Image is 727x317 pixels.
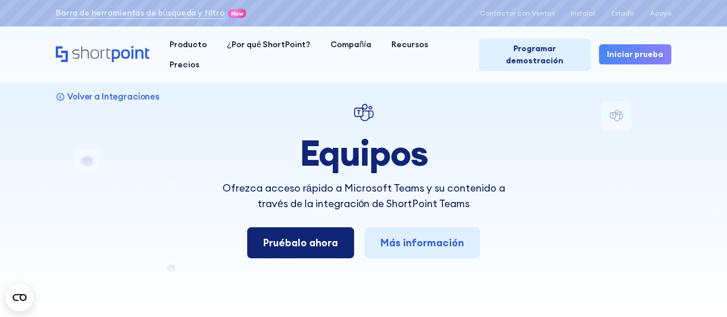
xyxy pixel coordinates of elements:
font: Volver a Integraciones [67,91,160,102]
a: Producto [159,35,217,55]
font: Precios [170,59,199,70]
font: Programar demostración [506,43,563,66]
button: Open CMP widget [6,284,33,311]
a: Más información [364,227,480,258]
img: Equipos [352,101,376,125]
a: Barra de herramientas de búsqueda y filtro [56,7,225,19]
a: Pruébalo ahora [247,227,354,258]
font: Iniciar prueba [607,49,663,59]
a: Apoyo [650,9,671,17]
font: Ofrezca acceso rápido a Microsoft Teams y su contenido a través de la integración de ShortPoint T... [222,181,505,209]
font: Barra de herramientas de búsqueda y filtro [56,7,225,18]
a: Hogar [56,46,149,63]
a: Programar demostración [479,39,591,71]
a: Instalar [571,9,595,17]
a: Volver a Integraciones [56,91,160,102]
font: Compañía [330,39,371,49]
a: Recursos [381,35,438,55]
font: ¿Por qué ShortPoint? [227,39,310,49]
font: Equipos [299,129,428,175]
font: Pruébalo ahora [263,236,338,249]
a: Compañía [321,35,382,55]
a: Precios [159,55,209,75]
a: ¿Por qué ShortPoint? [217,35,320,55]
a: Iniciar prueba [599,44,671,64]
font: Recursos [391,39,428,49]
a: Contactar con Ventas [480,9,555,17]
iframe: Widget de chat [520,184,727,317]
a: Estado [611,9,634,17]
font: Producto [170,39,207,49]
font: Más información [380,236,464,249]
